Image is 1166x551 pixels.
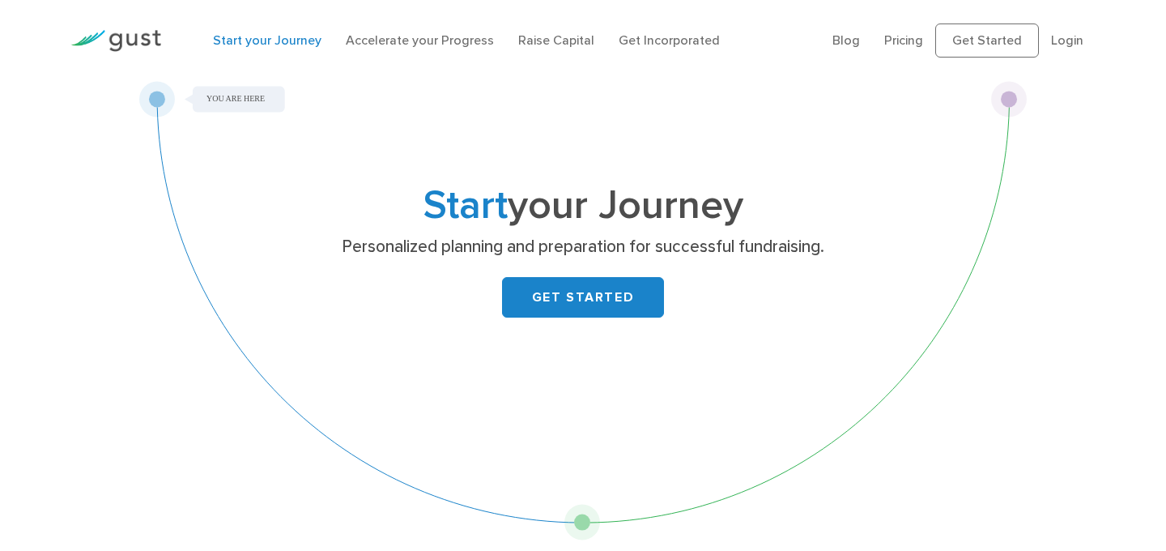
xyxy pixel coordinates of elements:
a: Blog [832,32,860,48]
img: Gust Logo [70,30,161,52]
a: Get Incorporated [619,32,720,48]
a: GET STARTED [502,277,664,318]
p: Personalized planning and preparation for successful fundraising. [270,236,897,258]
a: Accelerate your Progress [346,32,494,48]
span: Start [423,182,508,229]
a: Start your Journey [213,32,321,48]
a: Login [1051,32,1083,48]
a: Raise Capital [518,32,594,48]
a: Get Started [935,23,1039,58]
h1: your Journey [263,187,903,224]
a: Pricing [884,32,923,48]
